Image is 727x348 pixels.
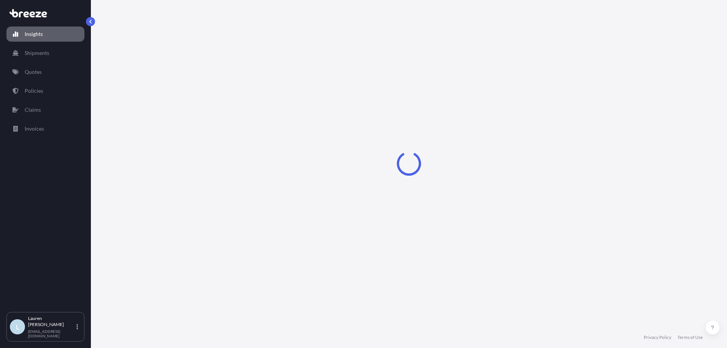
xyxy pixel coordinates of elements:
a: Terms of Use [677,334,703,340]
a: Invoices [6,121,84,136]
a: Insights [6,27,84,42]
p: Claims [25,106,41,114]
p: Lauren [PERSON_NAME] [28,315,75,328]
span: L [16,323,19,331]
p: Quotes [25,68,42,76]
a: Policies [6,83,84,98]
a: Privacy Policy [644,334,671,340]
p: Shipments [25,49,49,57]
a: Quotes [6,64,84,80]
p: Policies [25,87,43,95]
p: Insights [25,30,43,38]
a: Claims [6,102,84,117]
p: [EMAIL_ADDRESS][DOMAIN_NAME] [28,329,75,338]
p: Invoices [25,125,44,133]
a: Shipments [6,45,84,61]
